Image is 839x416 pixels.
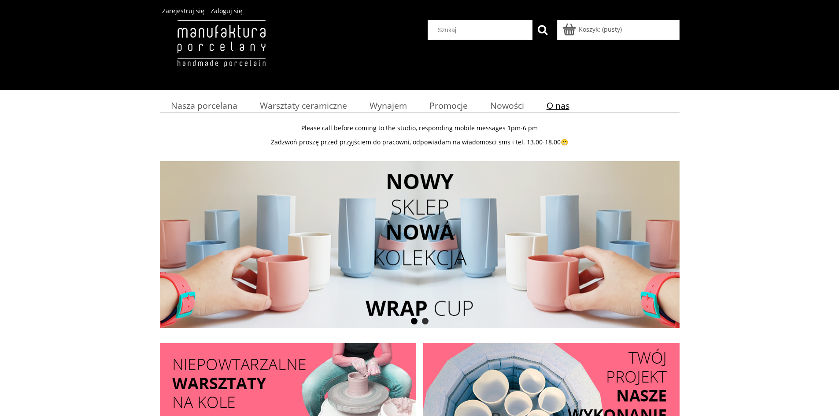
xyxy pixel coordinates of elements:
span: O nas [547,99,569,111]
a: O nas [535,97,580,114]
span: Nowości [490,99,524,111]
img: Manufaktura Porcelany [160,20,283,86]
button: Szukaj [532,20,553,40]
a: Warsztaty ceramiczne [248,97,358,114]
a: Nowości [479,97,535,114]
b: (pusty) [602,25,622,33]
a: Zarejestruj się [162,7,204,15]
span: Koszyk: [579,25,600,33]
input: Szukaj w sklepie [431,20,532,40]
p: Please call before coming to the studio, responding mobile messages 1pm-6 pm [160,124,680,132]
p: Zadzwoń proszę przed przyjściem do pracowni, odpowiadam na wiadomosci sms i tel. 13.00-18.00😁 [160,138,680,146]
span: Nasza porcelana [171,99,237,111]
span: Wynajem [370,99,407,111]
a: Produkty w koszyku 0. Przejdź do koszyka [564,25,622,33]
span: Promocje [429,99,468,111]
a: Wynajem [358,97,418,114]
a: Promocje [418,97,479,114]
a: Nasza porcelana [160,97,249,114]
a: Zaloguj się [211,7,242,15]
span: Warsztaty ceramiczne [260,99,347,111]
